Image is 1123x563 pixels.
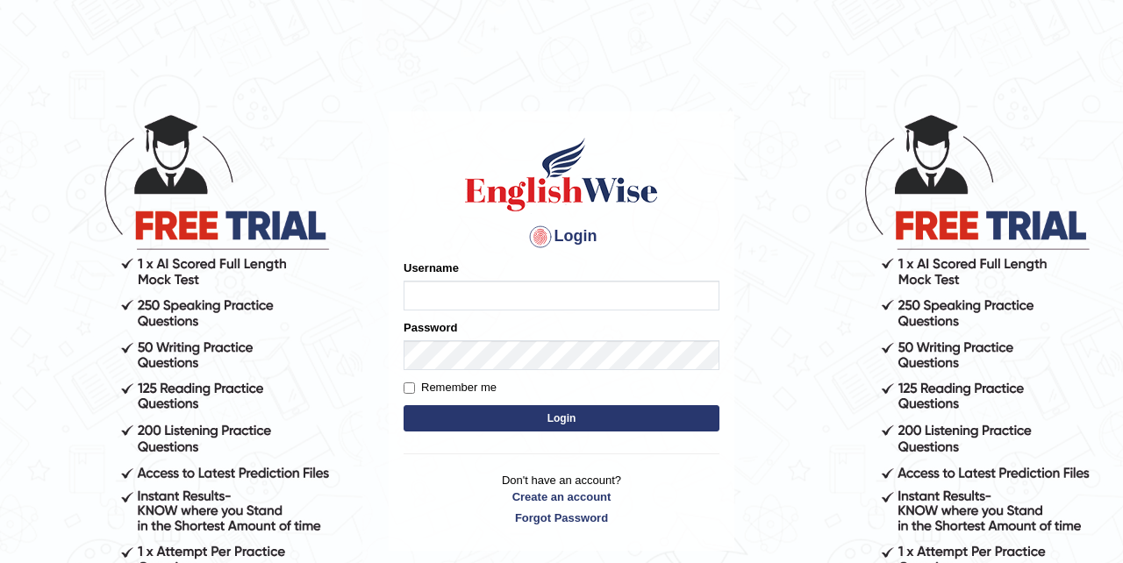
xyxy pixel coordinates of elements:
[404,488,719,505] a: Create an account
[404,260,459,276] label: Username
[461,135,662,214] img: Logo of English Wise sign in for intelligent practice with AI
[404,382,415,394] input: Remember me
[404,405,719,431] button: Login
[404,223,719,251] h4: Login
[404,472,719,526] p: Don't have an account?
[404,319,457,336] label: Password
[404,379,497,396] label: Remember me
[404,510,719,526] a: Forgot Password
